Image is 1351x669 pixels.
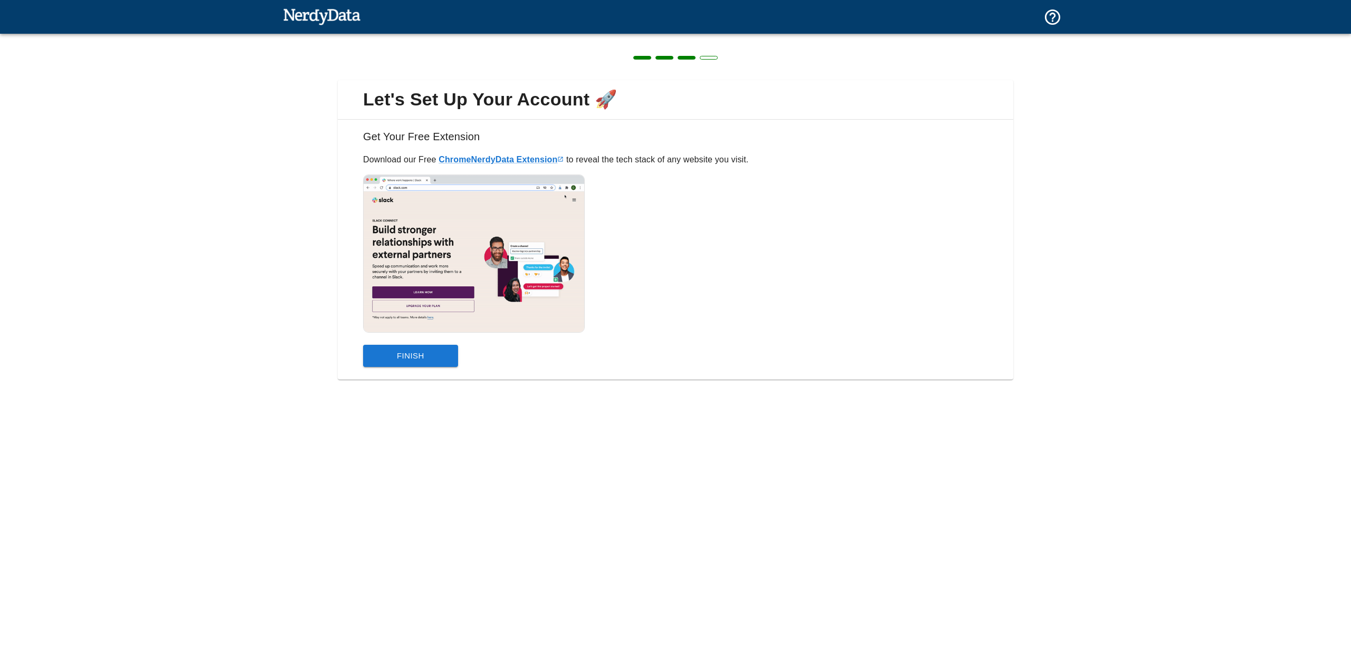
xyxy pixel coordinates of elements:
[363,345,458,367] button: Finish
[1037,2,1068,33] button: Support and Documentation
[363,153,988,166] p: Download our Free to reveal the tech stack of any website you visit.
[283,6,360,27] img: NerdyData.com
[439,155,564,164] a: ChromeNerdyData Extension
[346,128,1005,153] h6: Get Your Free Extension
[346,89,1005,111] span: Let's Set Up Your Account 🚀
